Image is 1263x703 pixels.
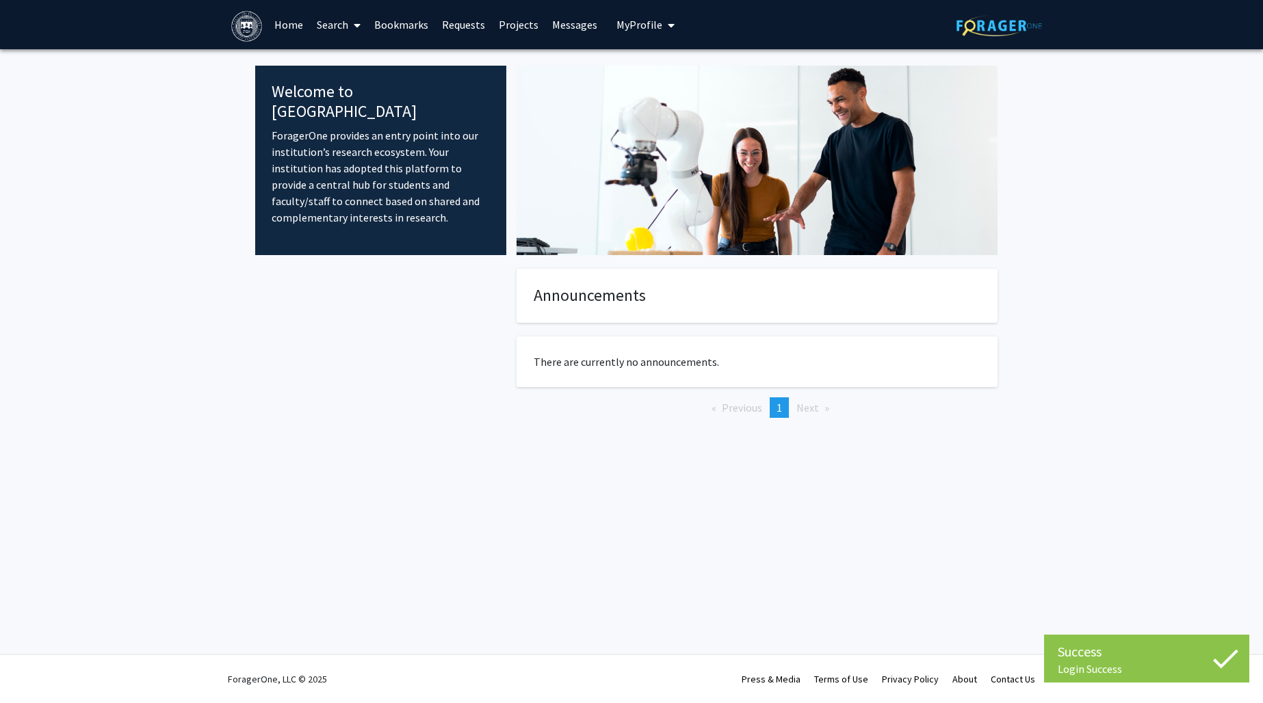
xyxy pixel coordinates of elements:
[1058,641,1236,662] div: Success
[228,655,327,703] div: ForagerOne, LLC © 2025
[268,1,310,49] a: Home
[517,397,998,418] ul: Pagination
[814,673,868,685] a: Terms of Use
[777,401,782,414] span: 1
[492,1,545,49] a: Projects
[545,1,604,49] a: Messages
[796,401,819,414] span: Next
[435,1,492,49] a: Requests
[882,673,939,685] a: Privacy Policy
[952,673,977,685] a: About
[272,82,490,122] h4: Welcome to [GEOGRAPHIC_DATA]
[991,673,1035,685] a: Contact Us
[10,641,58,693] iframe: Chat
[616,18,662,31] span: My Profile
[742,673,800,685] a: Press & Media
[231,11,262,42] img: Brandeis University Logo
[722,401,762,414] span: Previous
[1058,662,1236,676] div: Login Success
[367,1,435,49] a: Bookmarks
[956,15,1042,36] img: ForagerOne Logo
[517,66,998,255] img: Cover Image
[272,127,490,226] p: ForagerOne provides an entry point into our institution’s research ecosystem. Your institution ha...
[534,286,980,306] h4: Announcements
[534,354,980,370] p: There are currently no announcements.
[310,1,367,49] a: Search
